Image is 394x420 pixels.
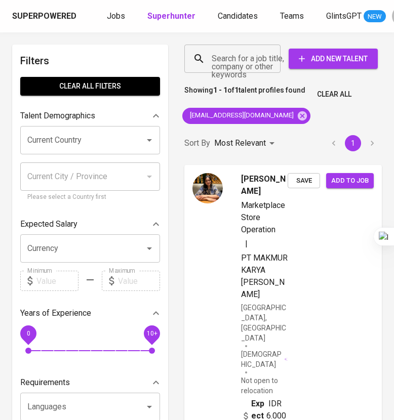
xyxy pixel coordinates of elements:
button: Open [142,241,156,256]
p: Most Relevant [214,137,266,149]
span: Candidates [218,11,258,21]
div: [EMAIL_ADDRESS][DOMAIN_NAME] [182,108,310,124]
div: Expected Salary [20,214,160,234]
span: Clear All filters [28,80,152,93]
nav: pagination navigation [324,135,382,151]
button: Open [142,400,156,414]
span: 0 [26,330,30,337]
p: Expected Salary [20,218,77,230]
span: GlintsGPT [326,11,362,21]
button: Clear All [313,85,356,104]
button: Add New Talent [289,49,378,69]
span: Add New Talent [297,53,370,65]
h6: Filters [20,53,160,69]
span: NEW [364,12,386,22]
p: Years of Experience [20,307,91,319]
a: GlintsGPT NEW [326,10,386,23]
p: Please select a Country first [27,192,153,202]
a: Candidates [218,10,260,23]
p: Talent Demographics [20,110,95,122]
span: Jobs [107,11,125,21]
a: Superpowered [12,11,78,22]
span: Save [293,175,315,187]
a: Teams [280,10,306,23]
span: [PERSON_NAME] [241,173,288,197]
button: Add to job [326,173,374,189]
span: Add to job [331,175,369,187]
p: Showing of talent profiles found [184,85,305,104]
a: Jobs [107,10,127,23]
div: Talent Demographics [20,106,160,126]
b: 1 - 1 [213,86,227,94]
p: Not open to relocation [241,375,288,396]
span: PT MAKMUR KARYA [PERSON_NAME] [241,253,288,299]
div: Most Relevant [214,134,278,153]
button: Open [142,133,156,147]
button: Clear All filters [20,77,160,96]
button: Save [288,173,320,189]
input: Value [36,271,78,291]
span: 10+ [146,330,157,337]
a: Superhunter [147,10,198,23]
div: Years of Experience [20,303,160,323]
input: Value [118,271,160,291]
p: Sort By [184,137,210,149]
span: [DEMOGRAPHIC_DATA] [241,349,283,369]
div: [GEOGRAPHIC_DATA], [GEOGRAPHIC_DATA] [241,303,288,343]
b: Superhunter [147,11,195,21]
span: Marketplace Store Operation [241,200,285,234]
span: | [245,238,248,250]
div: Requirements [20,372,160,393]
span: [EMAIL_ADDRESS][DOMAIN_NAME] [182,111,300,120]
b: 1 [234,86,239,94]
span: Teams [280,11,304,21]
img: 7faebd8e-0de7-4b65-826e-2ed81302b8d3.jpg [192,173,223,203]
button: page 1 [345,135,361,151]
p: Requirements [20,376,70,389]
span: Clear All [317,88,351,101]
div: Superpowered [12,11,76,22]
